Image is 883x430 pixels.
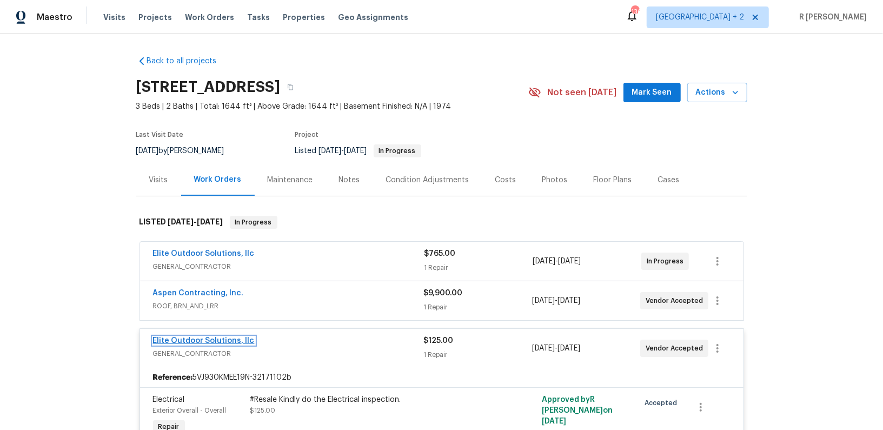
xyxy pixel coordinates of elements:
span: Electrical [153,396,185,403]
span: Mark Seen [632,86,672,100]
span: Vendor Accepted [646,295,707,306]
span: [GEOGRAPHIC_DATA] + 2 [656,12,744,23]
span: [DATE] [319,147,342,155]
span: GENERAL_CONTRACTOR [153,348,424,359]
div: Cases [658,175,680,186]
span: In Progress [647,256,688,267]
span: Vendor Accepted [646,343,707,354]
span: $765.00 [424,250,456,257]
button: Copy Address [281,77,300,97]
span: 3 Beds | 2 Baths | Total: 1644 ft² | Above Grade: 1644 ft² | Basement Finished: N/A | 1974 [136,101,528,112]
b: Reference: [153,372,193,383]
span: Maestro [37,12,72,23]
a: Elite Outdoor Solutions, llc [153,337,255,345]
div: LISTED [DATE]-[DATE]In Progress [136,205,747,240]
span: [DATE] [557,297,580,305]
span: Tasks [247,14,270,21]
div: Photos [542,175,568,186]
div: #Resale Kindly do the Electrical inspection. [250,394,487,405]
span: [DATE] [197,218,223,226]
span: ROOF, BRN_AND_LRR [153,301,424,312]
a: Aspen Contracting, Inc. [153,289,244,297]
span: Approved by R [PERSON_NAME] on [542,396,613,425]
div: by [PERSON_NAME] [136,144,237,157]
span: $125.00 [424,337,454,345]
h6: LISTED [140,216,223,229]
span: Visits [103,12,125,23]
span: [DATE] [344,147,367,155]
div: 1 Repair [424,349,532,360]
span: Exterior Overall - Overall [153,407,227,414]
span: Project [295,131,319,138]
a: Back to all projects [136,56,240,67]
span: - [532,295,580,306]
div: 1 Repair [424,302,532,313]
span: Listed [295,147,421,155]
span: [DATE] [532,345,555,352]
span: [DATE] [558,257,581,265]
div: Maintenance [268,175,313,186]
span: - [319,147,367,155]
span: Projects [138,12,172,23]
span: Geo Assignments [338,12,408,23]
button: Mark Seen [623,83,681,103]
h2: [STREET_ADDRESS] [136,82,281,92]
span: GENERAL_CONTRACTOR [153,261,424,272]
div: 5VJ930KMEE19N-32171102b [140,368,743,387]
span: [DATE] [557,345,580,352]
span: - [532,343,580,354]
span: Properties [283,12,325,23]
span: - [168,218,223,226]
span: Work Orders [185,12,234,23]
div: 136 [631,6,639,17]
span: - [533,256,581,267]
span: R [PERSON_NAME] [795,12,867,23]
span: [DATE] [542,418,566,425]
div: Costs [495,175,516,186]
span: [DATE] [168,218,194,226]
span: Not seen [DATE] [548,87,617,98]
a: Elite Outdoor Solutions, llc [153,250,255,257]
div: Visits [149,175,168,186]
span: Accepted [645,398,681,408]
div: Condition Adjustments [386,175,469,186]
span: [DATE] [532,297,555,305]
span: In Progress [231,217,276,228]
span: $9,900.00 [424,289,463,297]
span: $125.00 [250,407,276,414]
div: Work Orders [194,174,242,185]
div: 1 Repair [424,262,533,273]
div: Notes [339,175,360,186]
span: [DATE] [533,257,555,265]
span: In Progress [375,148,420,154]
button: Actions [687,83,747,103]
span: Actions [696,86,739,100]
span: Last Visit Date [136,131,184,138]
div: Floor Plans [594,175,632,186]
span: [DATE] [136,147,159,155]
